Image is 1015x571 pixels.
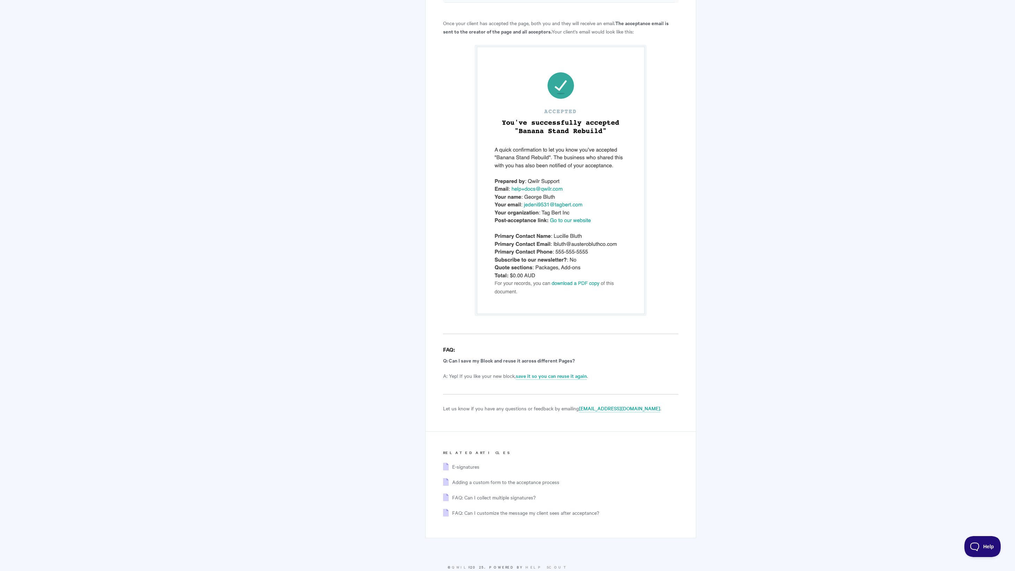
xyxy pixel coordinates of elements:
a: [EMAIL_ADDRESS][DOMAIN_NAME] [579,405,660,412]
a: Help Scout [525,564,568,570]
p: A: Yep! If you like your new block, . [443,372,678,380]
a: Adding a custom form to the acceptance process [452,478,559,485]
strong: Q: Can I save my Block and reuse it across different Pages? [443,357,575,364]
h4: FAQ: [443,345,678,354]
iframe: Toggle Customer Support [964,536,1001,557]
a: E-signatures [452,463,479,470]
h3: Related Articles [443,449,678,456]
span: Powered by [489,564,568,570]
a: save it so you can reuse it again [516,372,587,380]
img: file-ZcYDkw4V9h.jpg [475,45,647,316]
a: FAQ: Can I customize the message my client sees after acceptance? [452,509,599,516]
strong: The acceptance email is sent to the creator of the page and all acceptors. [443,19,669,35]
a: FAQ: Can I collect multiple signatures? [452,494,536,501]
p: Once your client has accepted the page, both you and they will receive an email. Your client's em... [443,19,678,36]
p: © 2025. [319,564,696,570]
p: Let us know if you have any questions or feedback by emailing . [443,404,678,412]
a: Qwilr [452,564,470,570]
